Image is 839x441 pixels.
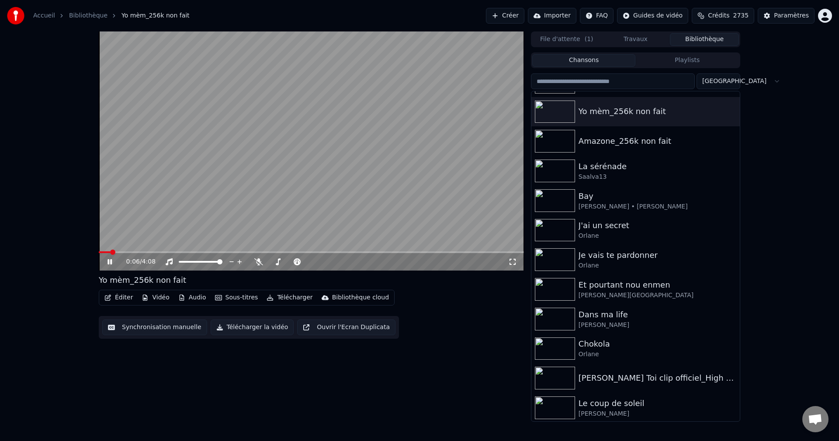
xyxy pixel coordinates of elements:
button: Télécharger la vidéo [211,319,294,335]
span: Yo mèm_256k non fait [121,11,190,20]
div: Amazone_256k non fait [579,135,736,147]
div: Paramètres [774,11,809,20]
div: Le coup de soleil [579,397,736,410]
button: Télécharger [263,292,316,304]
div: [PERSON_NAME] Toi clip officiel_High non fait [579,372,736,384]
button: Playlists [635,54,739,67]
button: Audio [175,292,210,304]
span: 0:06 [126,257,140,266]
div: [PERSON_NAME][GEOGRAPHIC_DATA] [579,291,736,300]
div: [PERSON_NAME] • [PERSON_NAME] [579,202,736,211]
div: / [126,257,147,266]
button: Créer [486,8,524,24]
div: Dans ma life [579,309,736,321]
nav: breadcrumb [33,11,190,20]
div: Bay [579,190,736,202]
span: 2735 [733,11,749,20]
button: Guides de vidéo [617,8,688,24]
div: J'ai un secret [579,219,736,232]
div: Yo mèm_256k non fait [579,105,736,118]
span: 4:08 [142,257,156,266]
button: Chansons [532,54,636,67]
span: Crédits [708,11,729,20]
div: Je vais te pardonner [579,249,736,261]
div: Chokola [579,338,736,350]
a: Ouvrir le chat [802,406,829,432]
button: File d'attente [532,33,601,46]
div: [PERSON_NAME] [579,410,736,418]
button: Ouvrir l'Ecran Duplicata [297,319,395,335]
a: Bibliothèque [69,11,107,20]
button: Paramètres [758,8,815,24]
div: La sérénade [579,160,736,173]
button: FAQ [580,8,614,24]
span: ( 1 ) [585,35,593,44]
img: youka [7,7,24,24]
div: Yo mèm_256k non fait [99,274,186,286]
div: Bibliothèque cloud [332,293,389,302]
button: Vidéo [138,292,173,304]
button: Crédits2735 [692,8,754,24]
div: Et pourtant nou enmen [579,279,736,291]
button: Sous-titres [211,292,262,304]
button: Travaux [601,33,670,46]
button: Éditer [101,292,136,304]
button: Importer [528,8,576,24]
div: Orlane [579,261,736,270]
div: Orlane [579,232,736,240]
div: Orlane [579,350,736,359]
div: Saalva13 [579,173,736,181]
a: Accueil [33,11,55,20]
span: [GEOGRAPHIC_DATA] [702,77,766,86]
button: Bibliothèque [670,33,739,46]
button: Synchronisation manuelle [102,319,207,335]
div: [PERSON_NAME] [579,321,736,330]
